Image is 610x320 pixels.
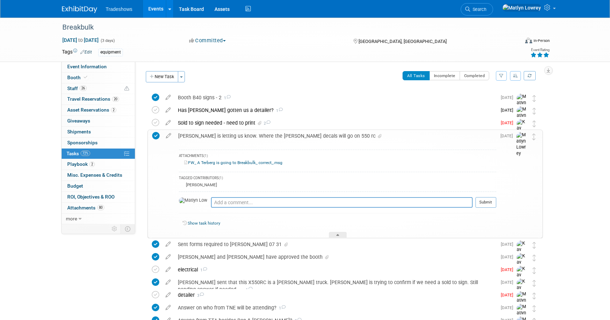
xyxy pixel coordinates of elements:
[276,306,286,310] span: 1
[62,62,135,72] a: Event Information
[219,176,223,180] span: (1)
[62,6,97,13] img: ExhibitDay
[174,238,497,250] div: Sent forms required to [PERSON_NAME] 07 31
[62,127,135,137] a: Shipments
[67,172,122,178] span: Misc. Expenses & Credits
[533,293,536,299] i: Move task
[204,154,208,158] span: (1)
[184,182,217,187] div: [PERSON_NAME]
[501,108,517,113] span: [DATE]
[84,75,87,79] i: Booth reservation complete
[162,305,174,311] a: edit
[62,192,135,202] a: ROI, Objectives & ROO
[62,181,135,192] a: Budget
[501,255,517,259] span: [DATE]
[89,162,95,167] span: 2
[517,94,527,119] img: Matlyn Lowrey
[98,49,123,56] div: equipment
[67,118,90,124] span: Giveaways
[60,21,508,34] div: Breakbulk
[162,94,174,101] a: edit
[501,242,517,247] span: [DATE]
[67,205,104,211] span: Attachments
[525,38,532,43] img: Format-Inperson.png
[124,86,129,92] span: Potential Scheduling Conflict -- at least one attendee is tagged in another overlapping event.
[460,71,490,80] button: Completed
[67,75,89,80] span: Booth
[62,73,135,83] a: Booth
[106,6,132,12] span: Tradeshows
[77,37,84,43] span: to
[62,214,135,224] a: more
[62,48,92,56] td: Tags
[67,86,87,91] span: Staff
[501,267,517,272] span: [DATE]
[62,159,135,170] a: Playbook2
[532,133,536,140] i: Move task
[174,264,497,276] div: electrical
[501,293,517,297] span: [DATE]
[533,305,536,312] i: Move task
[67,140,98,145] span: Sponsorships
[533,280,536,287] i: Move task
[533,255,536,261] i: Move task
[477,37,550,47] div: Event Format
[533,108,536,114] i: Move task
[198,268,207,272] span: 1
[66,216,77,221] span: more
[62,94,135,105] a: Travel Reservations20
[121,224,135,233] td: Toggle Event Tabs
[62,37,99,43] span: [DATE] [DATE]
[500,133,516,138] span: [DATE]
[263,121,270,126] span: 2
[517,266,527,291] img: Kay Reynolds
[62,105,135,115] a: Asset Reservations2
[174,92,497,103] div: Booth B40 signs - 2
[524,71,536,80] a: Refresh
[111,107,116,113] span: 2
[67,64,107,69] span: Event Information
[80,50,92,55] a: Edit
[162,107,174,113] a: edit
[80,86,87,91] span: 26
[274,108,283,113] span: 1
[501,305,517,310] span: [DATE]
[67,129,91,134] span: Shipments
[501,280,517,285] span: [DATE]
[530,48,549,52] div: Event Rating
[179,176,496,182] div: TAGGED CONTRIBUTORS
[97,205,104,210] span: 80
[533,267,536,274] i: Move task
[175,130,496,142] div: [PERSON_NAME] is letting us know. Where the [PERSON_NAME] decals will go on 550 rc
[62,83,135,94] a: Staff26
[67,96,119,102] span: Travel Reservations
[162,133,175,139] a: edit
[359,39,447,44] span: [GEOGRAPHIC_DATA], [GEOGRAPHIC_DATA]
[516,132,527,157] img: Matlyn Lowrey
[112,96,119,102] span: 20
[81,151,90,156] span: 72%
[162,279,174,286] a: edit
[243,288,253,292] span: 1
[100,38,115,43] span: (3 days)
[517,119,527,144] img: Kay Reynolds
[517,253,527,278] img: Kay Reynolds
[174,104,497,116] div: Has [PERSON_NAME] gotten us a detailer?
[174,117,497,129] div: Sold to sign needed - need to print
[162,292,174,298] a: edit
[179,197,207,204] img: Matlyn Lowrey
[174,276,497,296] div: [PERSON_NAME] sent that this X550RC is a [PERSON_NAME] truck. [PERSON_NAME] is trying to confirm ...
[67,151,90,156] span: Tasks
[517,106,527,131] img: Matlyn Lowrey
[174,251,497,263] div: [PERSON_NAME] and [PERSON_NAME] have approved the booth
[62,116,135,126] a: Giveaways
[184,160,282,165] a: FW_ A Terberg is going to Breakbulk_ correct_.msg
[403,71,430,80] button: All Tasks
[67,107,116,113] span: Asset Reservations
[62,149,135,159] a: Tasks72%
[188,221,220,226] a: Show task history
[67,161,95,167] span: Playbook
[470,7,486,12] span: Search
[461,3,493,15] a: Search
[222,96,231,100] span: 1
